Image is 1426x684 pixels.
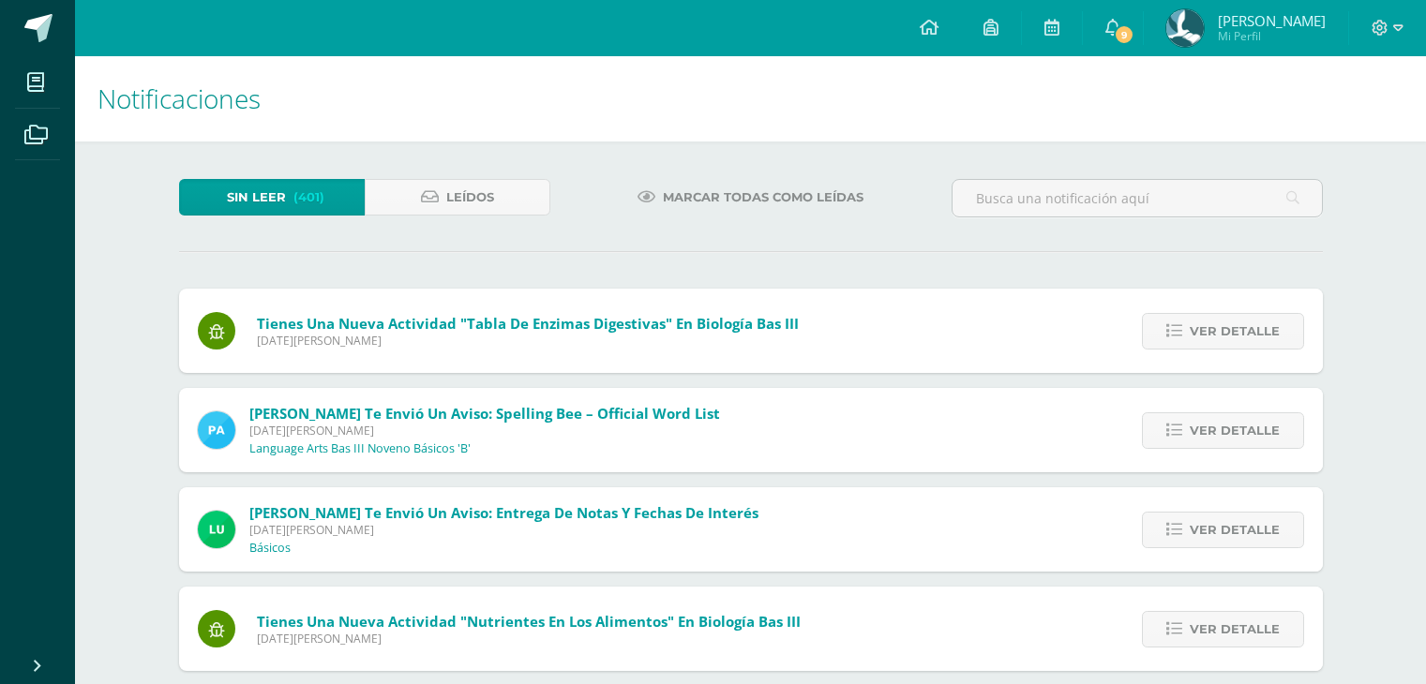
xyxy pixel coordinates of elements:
[953,180,1322,216] input: Busca una notificación aquí
[1190,612,1280,647] span: Ver detalle
[257,612,801,631] span: Tienes una nueva actividad "Nutrientes en los alimentos" En Biología Bas III
[249,503,758,522] span: [PERSON_NAME] te envió un aviso: Entrega de notas y fechas de interés
[1190,513,1280,547] span: Ver detalle
[249,541,291,556] p: Básicos
[365,179,550,216] a: Leídos
[227,180,286,215] span: Sin leer
[1218,11,1326,30] span: [PERSON_NAME]
[257,631,801,647] span: [DATE][PERSON_NAME]
[249,404,720,423] span: [PERSON_NAME] te envió un aviso: Spelling Bee – Official Word List
[614,179,887,216] a: Marcar todas como leídas
[249,522,758,538] span: [DATE][PERSON_NAME]
[179,179,365,216] a: Sin leer(401)
[1190,314,1280,349] span: Ver detalle
[1218,28,1326,44] span: Mi Perfil
[663,180,863,215] span: Marcar todas como leídas
[249,441,471,456] p: Language Arts Bas III Noveno Básicos 'B'
[1166,9,1204,47] img: f699e455cfe0b6205fbd7994ff7a8509.png
[1113,24,1133,45] span: 9
[257,333,799,349] span: [DATE][PERSON_NAME]
[1190,413,1280,448] span: Ver detalle
[198,511,235,548] img: 54f82b4972d4d37a72c9d8d1d5f4dac6.png
[98,81,261,116] span: Notificaciones
[249,423,720,439] span: [DATE][PERSON_NAME]
[293,180,324,215] span: (401)
[446,180,494,215] span: Leídos
[257,314,799,333] span: Tienes una nueva actividad "Tabla de enzimas digestivas" En Biología Bas III
[198,411,235,449] img: 16d00d6a61aad0e8a558f8de8df831eb.png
